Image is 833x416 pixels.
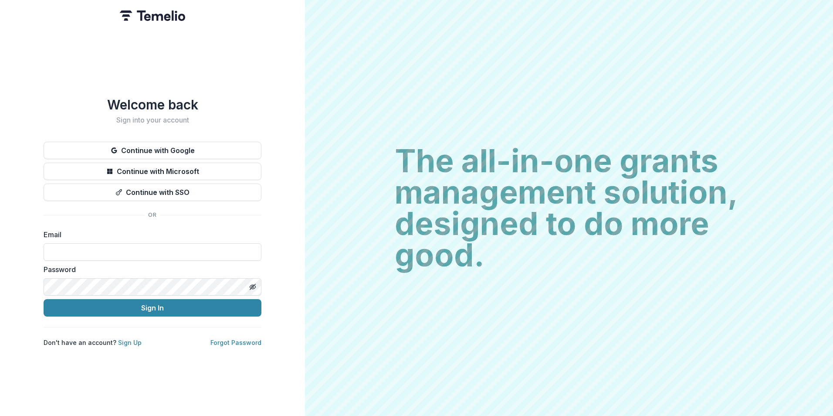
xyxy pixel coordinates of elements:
label: Email [44,229,256,240]
button: Continue with Microsoft [44,163,261,180]
h2: Sign into your account [44,116,261,124]
a: Sign Up [118,339,142,346]
label: Password [44,264,256,275]
a: Forgot Password [210,339,261,346]
button: Toggle password visibility [246,280,260,294]
button: Continue with SSO [44,184,261,201]
img: Temelio [120,10,185,21]
button: Sign In [44,299,261,317]
p: Don't have an account? [44,338,142,347]
button: Continue with Google [44,142,261,159]
h1: Welcome back [44,97,261,113]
